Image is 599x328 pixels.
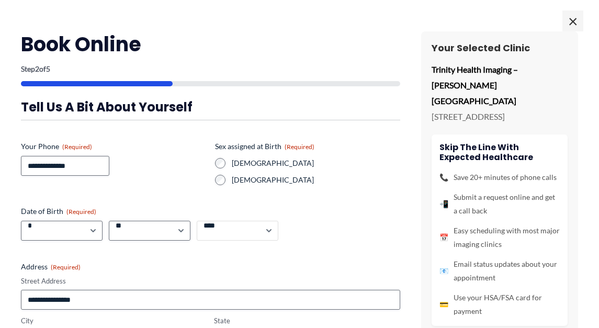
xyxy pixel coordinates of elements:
li: Email status updates about your appointment [439,257,560,285]
li: Save 20+ minutes of phone calls [439,171,560,184]
li: Submit a request online and get a call back [439,190,560,218]
span: 5 [46,64,50,73]
span: (Required) [62,143,92,151]
h4: Skip the line with Expected Healthcare [439,142,560,162]
li: Easy scheduling with most major imaging clinics [439,224,560,251]
label: [DEMOGRAPHIC_DATA] [232,175,401,185]
span: 💳 [439,298,448,311]
legend: Sex assigned at Birth [215,141,314,152]
p: Step of [21,65,400,73]
h3: Your Selected Clinic [432,42,568,54]
span: (Required) [285,143,314,151]
span: 📞 [439,171,448,184]
label: Your Phone [21,141,207,152]
legend: Address [21,262,81,272]
p: [STREET_ADDRESS] [432,109,568,125]
p: Trinity Health Imaging – [PERSON_NAME][GEOGRAPHIC_DATA] [432,62,568,108]
span: (Required) [66,208,96,216]
h2: Book Online [21,31,400,57]
label: Street Address [21,276,400,286]
span: (Required) [51,263,81,271]
span: 📅 [439,231,448,244]
label: [DEMOGRAPHIC_DATA] [232,158,401,168]
li: Use your HSA/FSA card for payment [439,291,560,318]
legend: Date of Birth [21,206,96,217]
span: 2 [35,64,39,73]
span: 📲 [439,197,448,211]
span: × [562,10,583,31]
label: State [214,316,401,326]
h3: Tell us a bit about yourself [21,99,400,115]
span: 📧 [439,264,448,278]
label: City [21,316,208,326]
